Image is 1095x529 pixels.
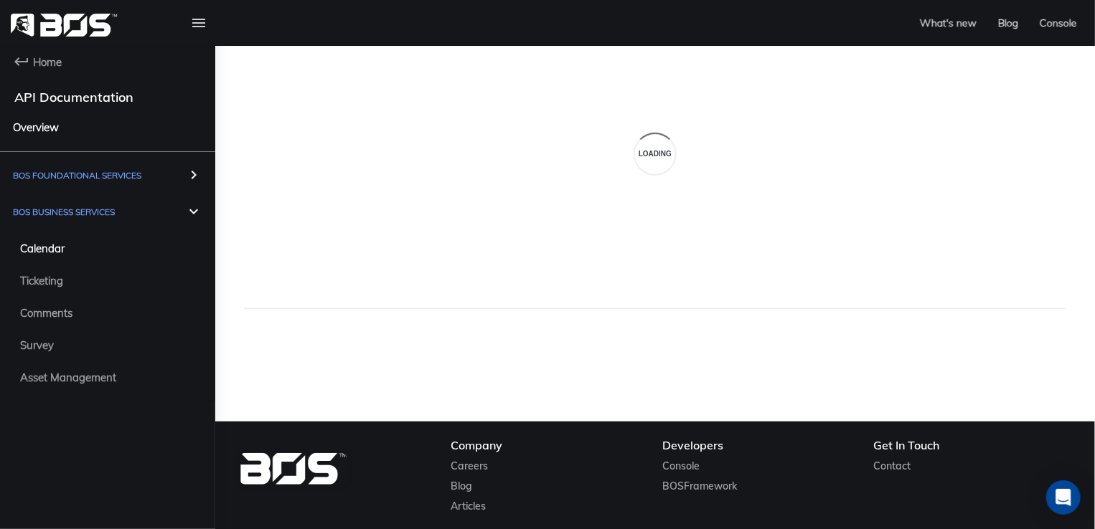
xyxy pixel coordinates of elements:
[14,90,230,105] h4: API Documentation
[874,459,911,472] a: Contact
[451,480,473,492] a: Blog
[662,480,737,492] a: BOSFramework
[13,329,210,361] a: Survey
[13,118,59,136] span: Overview
[6,159,210,196] a: BOS Foundational Services
[13,264,210,297] a: Ticketing
[662,459,700,472] a: Console
[11,14,118,37] img: homepage
[662,439,860,452] h4: Developers
[451,500,487,513] a: Articles
[1046,480,1081,515] div: Open Intercom Messenger
[451,459,489,472] a: Careers
[6,196,210,232] a: BOS Business Services
[13,232,210,264] a: Calendar
[6,111,210,143] a: Overview
[451,439,649,452] h4: Company
[874,439,1071,452] h4: Get In Touch
[13,166,141,184] span: BOS Foundational Services
[13,297,210,329] a: Comments
[240,453,347,485] img: BOS Logo
[13,203,115,221] span: BOS Business Services
[6,46,210,82] a: Home
[20,239,65,257] span: Calendar
[20,368,116,386] span: Asset Management
[33,53,62,71] span: Home
[20,336,54,354] span: Survey
[13,361,210,394] a: Asset Management
[20,272,63,290] span: Ticketing
[20,304,72,322] span: Comments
